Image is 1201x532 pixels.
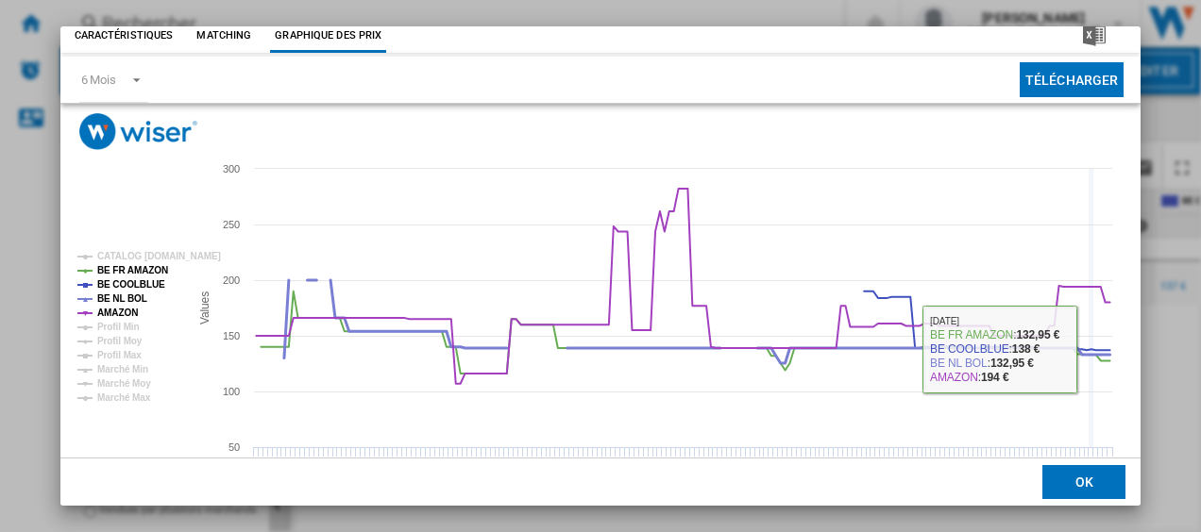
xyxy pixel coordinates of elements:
img: logo_wiser_300x94.png [79,113,197,150]
tspan: 50 [228,441,240,453]
tspan: Marché Min [97,364,148,374]
tspan: Profil Max [97,350,142,360]
tspan: Marché Moy [97,378,151,389]
tspan: 250 [223,219,240,230]
button: Caractéristiques [70,19,178,53]
div: 6 Mois [81,73,116,87]
tspan: BE NL BOL [97,293,147,304]
tspan: 100 [223,386,240,397]
tspan: 300 [223,163,240,175]
tspan: AMAZON [97,308,138,318]
tspan: BE FR AMAZON [97,265,168,275]
tspan: CATALOG [DOMAIN_NAME] [97,251,221,261]
tspan: 200 [223,274,240,286]
button: Télécharger [1020,62,1125,97]
button: Graphique des prix [270,19,386,53]
img: excel-24x24.png [1083,24,1106,46]
button: Télécharger au format Excel [1053,19,1136,53]
tspan: Profil Moy [97,336,143,346]
md-dialog: Product popup [60,26,1142,506]
tspan: Marché Max [97,392,151,403]
tspan: Values [197,291,211,324]
button: OK [1042,465,1125,499]
tspan: 150 [223,330,240,341]
tspan: BE COOLBLUE [97,279,165,290]
tspan: Profil Min [97,322,140,332]
button: Matching [182,19,265,53]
